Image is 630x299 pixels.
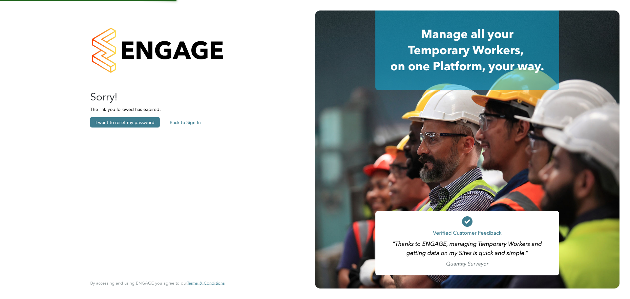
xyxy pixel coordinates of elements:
[164,117,206,128] button: Back to Sign In
[90,106,218,112] p: The link you followed has expired.
[187,281,225,286] a: Terms & Conditions
[90,280,225,286] span: By accessing and using ENGAGE you agree to our
[90,90,218,104] h2: Sorry!
[187,280,225,286] span: Terms & Conditions
[90,117,160,128] button: I want to reset my password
